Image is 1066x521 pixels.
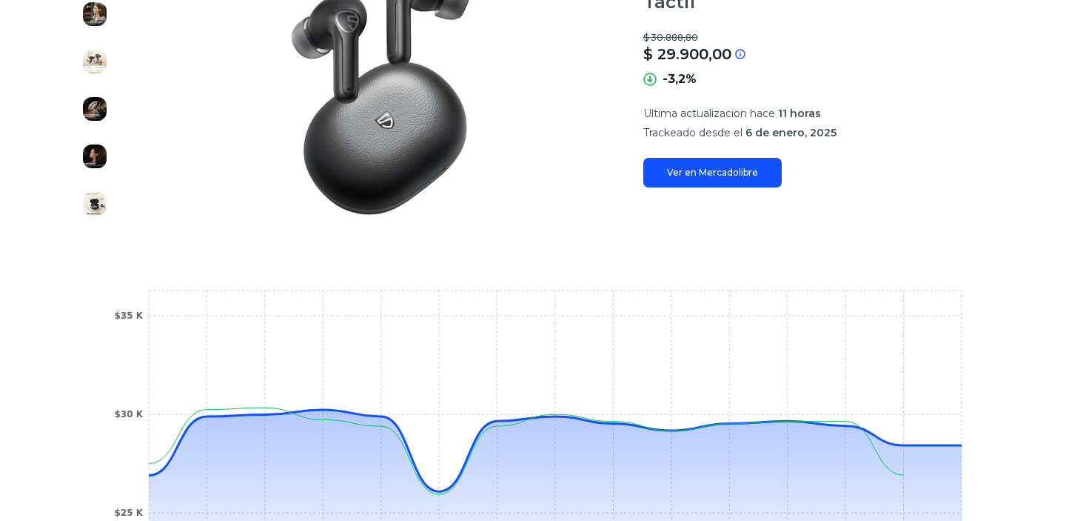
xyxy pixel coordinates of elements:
p: $ 29.900,00 [643,44,731,64]
tspan: $25 K [114,508,143,518]
tspan: $30 K [114,409,143,419]
img: Auriculares Inalámbricos Soundpeats T3 Pro Negro 7 Hs Táctil [83,192,107,216]
a: Ver en Mercadolibre [643,158,782,188]
p: -3,2% [663,70,697,88]
p: $ 30.888,80 [643,32,995,44]
span: 11 horas [778,107,821,120]
tspan: $35 K [114,311,143,321]
span: 6 de enero, 2025 [745,126,837,139]
span: Ultima actualizacion hace [643,107,775,120]
span: Trackeado desde el [643,126,742,139]
img: Auriculares Inalámbricos Soundpeats T3 Pro Negro 7 Hs Táctil [83,97,107,121]
img: Auriculares Inalámbricos Soundpeats T3 Pro Negro 7 Hs Táctil [83,50,107,73]
img: Auriculares Inalámbricos Soundpeats T3 Pro Negro 7 Hs Táctil [83,145,107,168]
img: Auriculares Inalámbricos Soundpeats T3 Pro Negro 7 Hs Táctil [83,2,107,26]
